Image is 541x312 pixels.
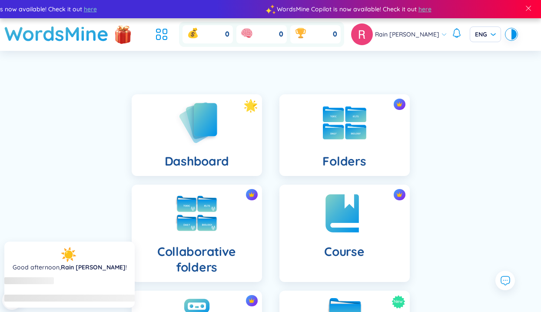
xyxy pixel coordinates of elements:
[13,263,61,271] span: Good afternoon ,
[351,23,375,45] a: avatar
[249,192,255,198] img: crown icon
[225,30,229,39] span: 0
[123,94,271,176] a: Dashboard
[249,298,255,304] img: crown icon
[4,18,109,49] a: WordsMine
[324,244,364,259] h4: Course
[271,94,418,176] a: crown iconFolders
[322,153,366,169] h4: Folders
[123,185,271,282] a: crown iconCollaborative folders
[394,295,403,309] span: New
[417,4,430,14] span: here
[114,21,132,47] img: flashSalesIcon.a7f4f837.png
[375,30,439,39] span: Rain [PERSON_NAME]
[13,262,127,272] div: !
[351,23,373,45] img: avatar
[165,153,229,169] h4: Dashboard
[271,185,418,282] a: crown iconCourse
[82,4,95,14] span: here
[475,30,496,39] span: ENG
[139,244,255,275] h4: Collaborative folders
[61,263,126,271] a: Rain [PERSON_NAME]
[396,192,402,198] img: crown icon
[333,30,337,39] span: 0
[396,101,402,107] img: crown icon
[279,30,283,39] span: 0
